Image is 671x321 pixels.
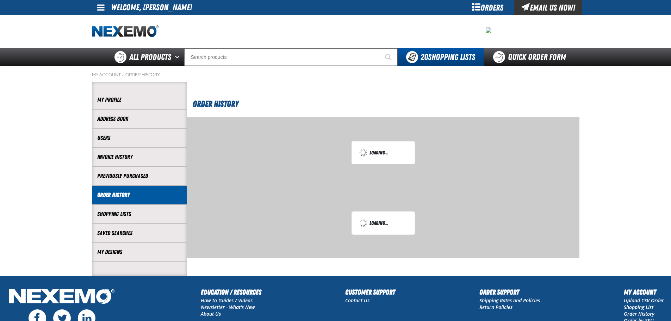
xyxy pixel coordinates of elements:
div: Loading... [359,148,408,157]
img: Nexemo logo [92,25,159,38]
nav: Breadcrumbs [92,72,579,78]
a: How to Guides / Videos [201,297,253,304]
h2: Order Support [479,287,540,297]
a: Address Book [97,115,182,123]
button: Open All Products pages [173,48,184,66]
a: My Designs [97,248,182,256]
a: Invoice History [97,153,182,161]
a: Previously Purchased [97,172,182,180]
a: Order History [125,72,160,78]
span: All Products [129,51,171,63]
span: Shopping Lists [421,52,475,62]
a: Newsletter - What's New [201,304,255,310]
a: Saved Searches [97,229,182,237]
a: About Us [201,310,221,317]
a: Return Policies [479,304,512,310]
button: You have 20 Shopping Lists. Open to view details [398,48,484,66]
h2: Customer Support [345,287,395,297]
a: Quick Order Form [484,48,579,66]
strong: 20 [421,52,428,62]
a: My Profile [97,96,182,104]
img: 0913759d47fe0bb872ce56e1ce62d35c.jpeg [486,27,491,33]
div: Loading... [359,219,408,227]
input: Search [184,48,398,66]
span: / [122,72,124,78]
a: Order History [97,191,182,199]
h2: Education / Resources [201,287,261,297]
a: Upload CSV Order [624,297,664,304]
a: Contact Us [345,297,369,304]
img: Nexemo Logo [7,287,117,308]
h2: My Account [624,287,664,297]
a: My Account [92,72,121,78]
a: Shipping Rates and Policies [479,297,540,304]
a: Home [92,25,159,38]
button: Start Searching [380,48,398,66]
a: Order History [624,310,654,317]
span: Order History [193,99,238,109]
a: Shopping List [624,304,653,310]
a: Shopping Lists [97,210,182,218]
a: Users [97,134,182,142]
